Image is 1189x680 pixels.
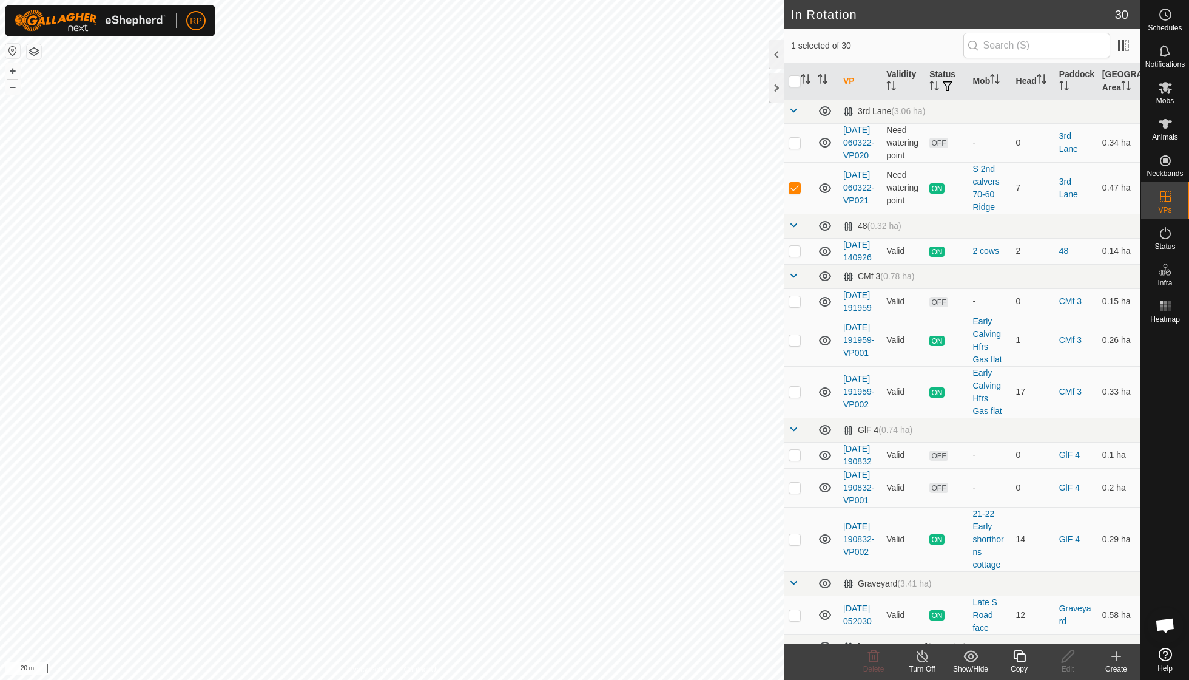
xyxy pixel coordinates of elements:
a: Help [1141,643,1189,677]
td: 17 [1011,366,1054,418]
div: Turn Off [898,664,946,675]
a: [DATE] 140926 [843,240,872,262]
td: 0.34 ha [1097,123,1140,162]
span: (0.32 ha) [867,221,901,231]
span: ON [929,336,944,346]
td: 2 [1011,238,1054,264]
td: Valid [881,314,925,366]
a: [DATE] 190832-VP001 [843,470,874,505]
a: [DATE] 190832 [843,444,872,466]
a: Contact Us [404,664,440,675]
div: Open chat [1147,607,1184,644]
span: Animals [1152,134,1178,141]
div: Copy [995,664,1043,675]
td: Valid [881,442,925,468]
th: VP [838,63,881,100]
span: ON [929,246,944,257]
a: GlF 4 [1059,483,1080,492]
button: + [5,64,20,78]
td: 0.2 ha [1097,468,1140,507]
button: – [5,80,20,94]
div: - [972,481,1006,494]
a: [DATE] 191959-VP002 [843,374,874,409]
a: CMf 3 [1059,335,1082,345]
p-sorticon: Activate to sort [818,76,827,86]
div: [PERSON_NAME] [843,642,966,652]
a: [DATE] 190832-VP002 [843,522,874,557]
p-sorticon: Activate to sort [929,83,939,92]
td: Need watering point [881,123,925,162]
div: 21-22 Early shorthorns cottage [972,508,1006,571]
span: Status [1154,243,1175,250]
div: - [972,449,1006,461]
th: [GEOGRAPHIC_DATA] Area [1097,63,1140,100]
button: Map Layers [27,44,41,59]
th: Mob [968,63,1011,100]
span: OFF [929,138,948,148]
td: 0.1 ha [1097,442,1140,468]
input: Search (S) [963,33,1110,58]
span: OFF [929,450,948,461]
div: Late S Road face [972,596,1006,634]
span: OFF [929,483,948,493]
span: Heatmap [1150,316,1180,323]
td: Valid [881,288,925,314]
td: 12 [1011,596,1054,634]
td: Need watering point [881,162,925,214]
td: 0.15 ha [1097,288,1140,314]
a: GlF 4 [1059,450,1080,460]
td: 0 [1011,123,1054,162]
button: Reset Map [5,44,20,58]
th: Status [925,63,968,100]
a: [DATE] 052030 [843,603,872,626]
a: [DATE] 060322-VP020 [843,125,874,160]
a: CMf 3 [1059,387,1082,396]
td: 0.29 ha [1097,507,1140,571]
td: 7 [1011,162,1054,214]
span: Neckbands [1147,170,1183,177]
span: Mobs [1156,97,1174,104]
td: 0.33 ha [1097,366,1140,418]
td: 0 [1011,442,1054,468]
span: (3.41 ha) [897,579,931,588]
span: (0.78 ha) [880,271,914,281]
div: - [972,137,1006,149]
span: ON [929,183,944,194]
p-sorticon: Activate to sort [1059,83,1069,92]
td: 0.14 ha [1097,238,1140,264]
p-sorticon: Activate to sort [801,76,810,86]
div: Early Calving Hfrs Gas flat [972,367,1006,418]
a: [DATE] 060322-VP021 [843,170,874,205]
div: 3rd Lane [843,106,925,117]
div: - [972,295,1006,308]
div: Early Calving Hfrs Gas flat [972,315,1006,366]
th: Head [1011,63,1054,100]
span: Schedules [1148,24,1182,32]
div: Graveyard [843,579,931,589]
div: Create [1092,664,1140,675]
a: 3rd Lane [1059,131,1078,154]
td: 14 [1011,507,1054,571]
td: 0 [1011,468,1054,507]
th: Paddock [1054,63,1097,100]
h2: In Rotation [791,7,1115,22]
a: 48 [1059,246,1069,256]
p-sorticon: Activate to sort [1121,83,1131,92]
a: [DATE] 191959-VP001 [843,322,874,358]
td: Valid [881,596,925,634]
a: 3rd Lane [1059,177,1078,199]
p-sorticon: Activate to sort [886,83,896,92]
td: Valid [881,238,925,264]
td: 0 [1011,288,1054,314]
a: Privacy Policy [344,664,389,675]
td: 1 [1011,314,1054,366]
span: 1 selected of 30 [791,39,963,52]
div: 2 cows [972,245,1006,257]
span: 30 [1115,5,1128,24]
td: Valid [881,366,925,418]
span: Notifications [1145,61,1185,68]
span: (14.51 ha) [928,642,966,651]
span: (0.74 ha) [878,425,912,435]
td: Valid [881,507,925,571]
th: Validity [881,63,925,100]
